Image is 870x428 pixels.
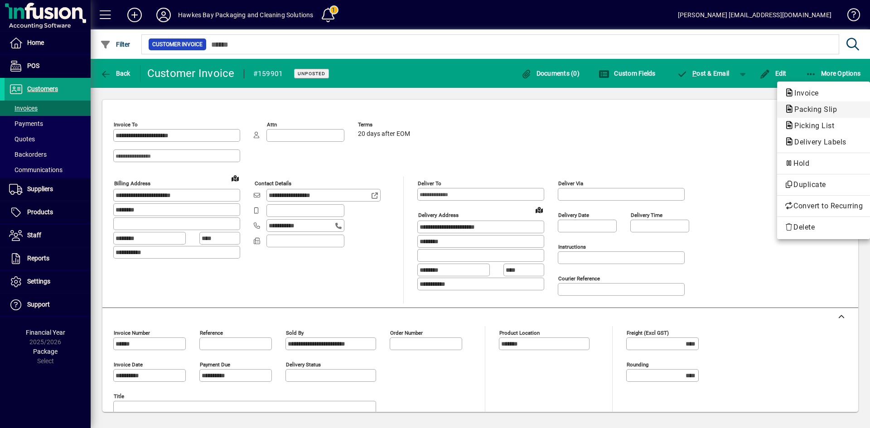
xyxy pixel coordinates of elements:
span: Duplicate [784,179,863,190]
span: Picking List [784,121,839,130]
span: Convert to Recurring [784,201,863,212]
span: Hold [784,158,863,169]
span: Delete [784,222,863,233]
span: Delivery Labels [784,138,851,146]
span: Invoice [784,89,823,97]
span: Packing Slip [784,105,841,114]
